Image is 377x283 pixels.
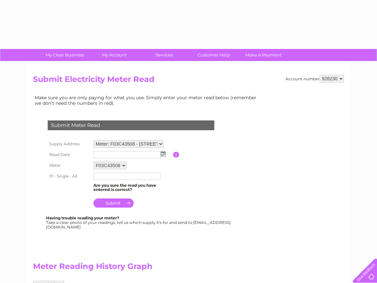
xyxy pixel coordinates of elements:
[237,49,290,61] a: Make A Payment
[46,216,232,229] div: Take a clear photo of your readings, tell us which supply it's for and send to [EMAIL_ADDRESS][DO...
[286,75,344,83] div: Account number
[137,49,191,61] a: Services
[46,215,119,220] b: Having trouble reading your meter?
[161,151,166,156] img: ...
[46,149,92,160] th: Read Date
[93,198,134,208] input: Submit
[46,171,92,181] th: 01 - Single - All
[187,49,241,61] a: Customer Help
[38,49,92,61] a: My Clear Business
[46,160,92,171] th: Meter
[88,49,141,61] a: My Account
[173,152,179,158] input: Information
[33,262,262,274] h2: Meter Reading History Graph
[46,138,92,149] th: Supply Address
[48,120,214,130] div: Submit Meter Read
[92,181,173,194] td: Are you sure the read you have entered is correct?
[33,75,344,87] h2: Submit Electricity Meter Read
[33,93,262,107] td: Make sure you are only paying for what you use. Simply enter your meter read below (remember we d...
